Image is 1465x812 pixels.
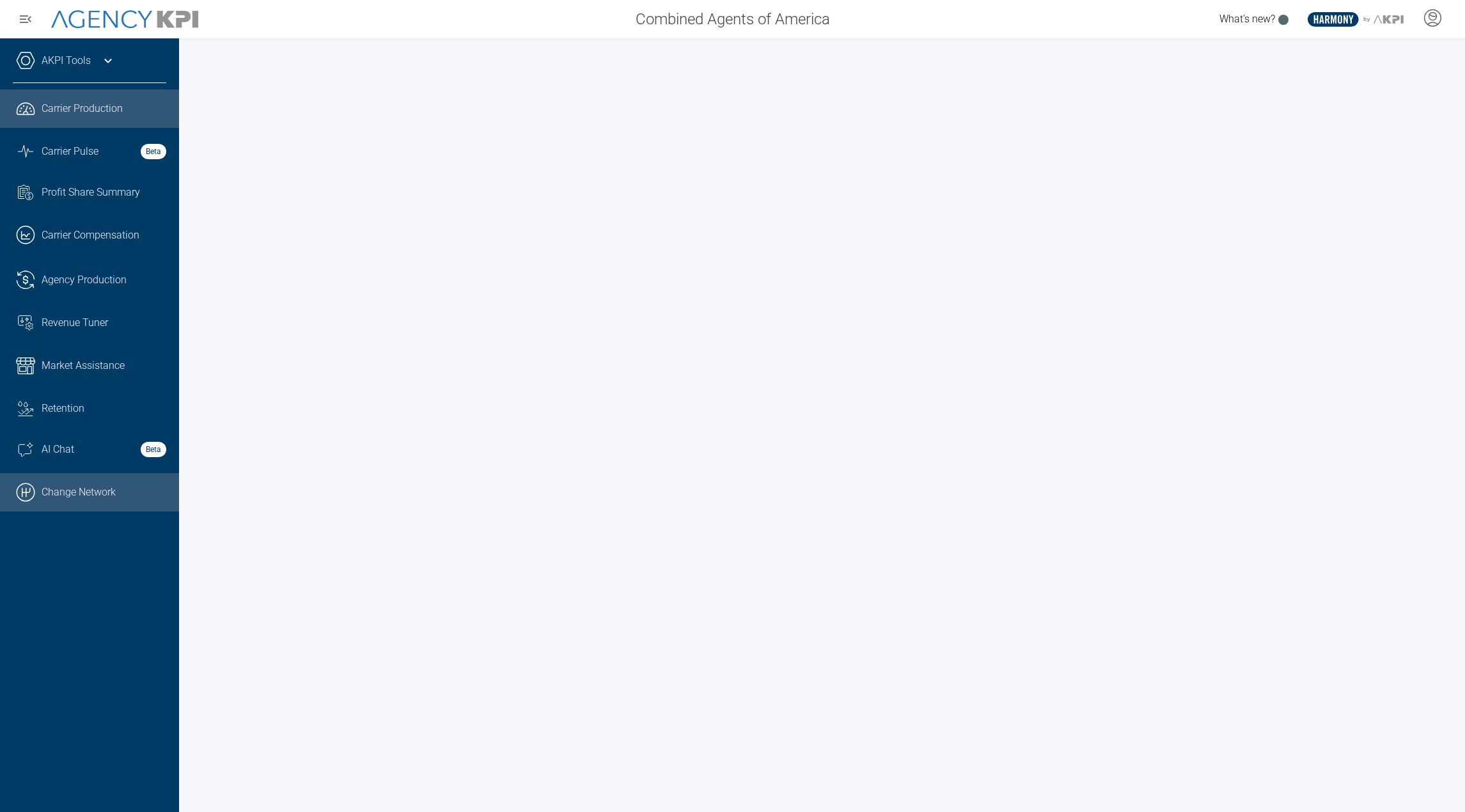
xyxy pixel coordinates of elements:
span: AI Chat [42,442,74,457]
span: Revenue Tuner [42,315,108,331]
img: AgencyKPI [51,10,198,29]
span: What's new? [1219,13,1275,25]
span: Carrier Production [42,101,123,116]
span: Carrier Compensation [42,228,139,243]
span: Profit Share Summary [42,185,140,200]
div: Retention [42,401,166,416]
a: AKPI Tools [42,53,91,68]
span: Combined Agents of America [636,8,830,31]
strong: Beta [141,442,166,457]
span: Market Assistance [42,358,125,373]
strong: Beta [141,144,166,159]
span: Carrier Pulse [42,144,98,159]
span: Agency Production [42,272,127,288]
